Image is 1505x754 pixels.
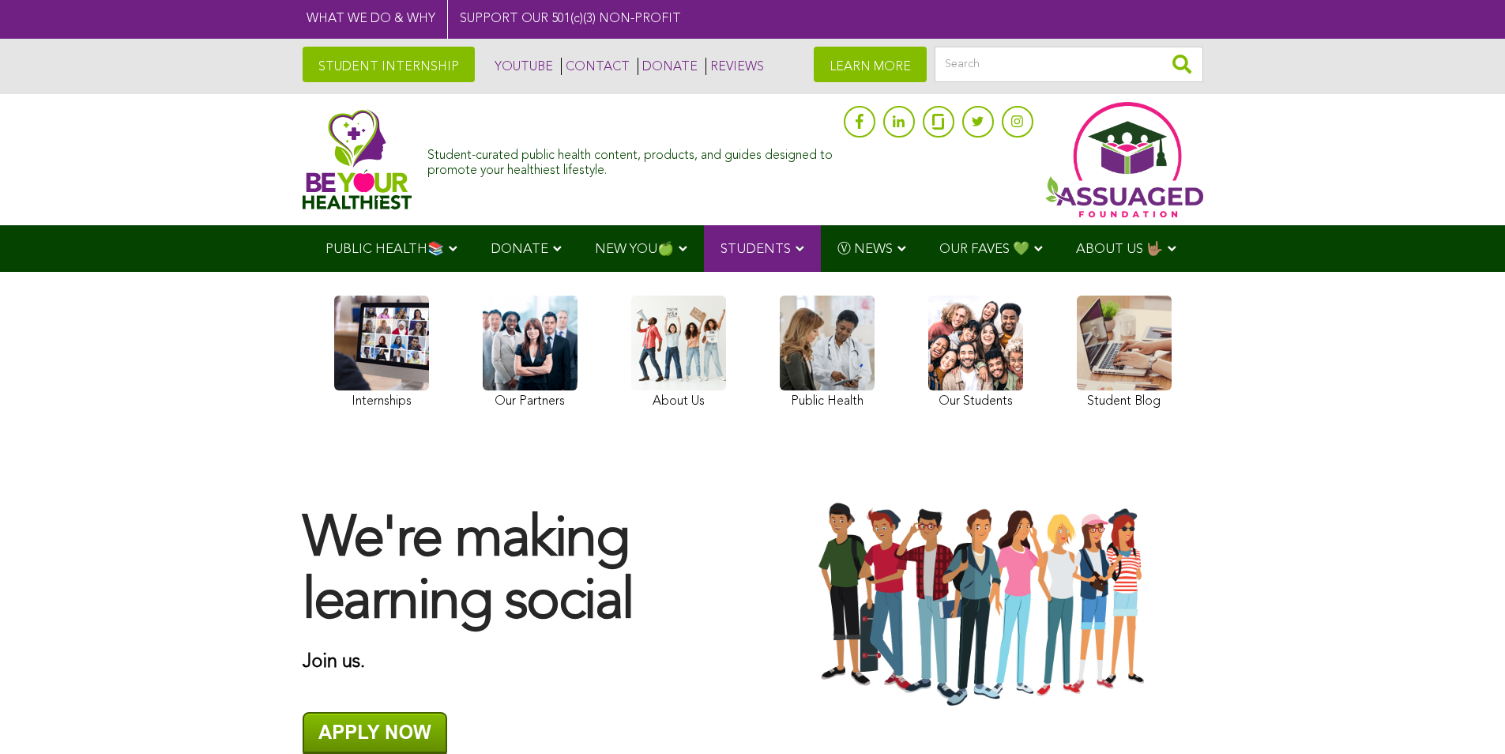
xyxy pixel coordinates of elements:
a: STUDENT INTERNSHIP [303,47,475,82]
h1: We're making learning social [303,510,737,635]
span: STUDENTS [721,243,791,256]
a: CONTACT [561,58,630,75]
a: DONATE [638,58,698,75]
a: LEARN MORE [814,47,927,82]
img: Group-Of-Students-Assuaged [769,500,1203,710]
img: glassdoor [932,114,943,130]
a: REVIEWS [705,58,764,75]
img: Assuaged [303,109,412,209]
div: Navigation Menu [303,225,1203,272]
div: Student-curated public health content, products, and guides designed to promote your healthiest l... [427,141,835,179]
iframe: Chat Widget [1426,678,1505,754]
span: OUR FAVES 💚 [939,243,1029,256]
span: Ⓥ NEWS [837,243,893,256]
span: ABOUT US 🤟🏽 [1076,243,1163,256]
strong: Join us. [303,653,365,672]
img: Assuaged App [1045,102,1203,217]
input: Search [935,47,1203,82]
span: NEW YOU🍏 [595,243,674,256]
a: YOUTUBE [491,58,553,75]
span: DONATE [491,243,548,256]
span: PUBLIC HEALTH📚 [325,243,444,256]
